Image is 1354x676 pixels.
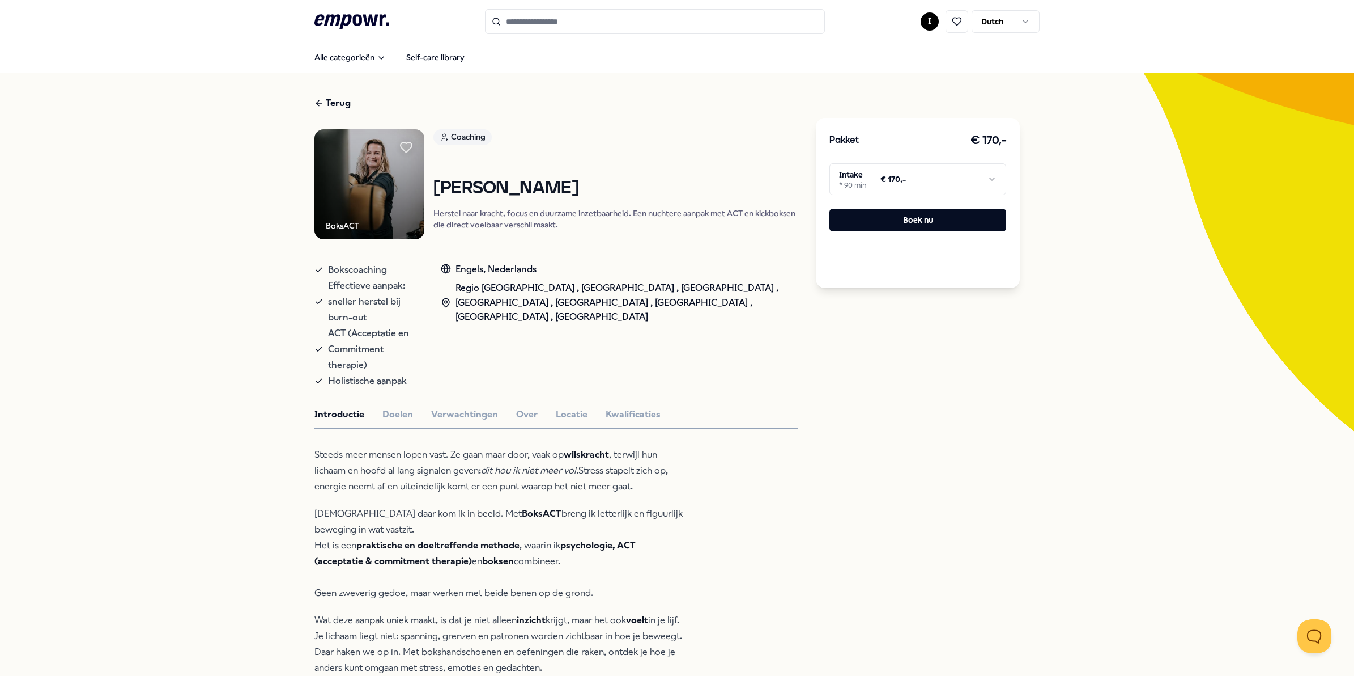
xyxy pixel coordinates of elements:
[1297,619,1331,653] iframe: Help Scout Beacon - Open
[326,219,359,232] div: BoksACT
[397,46,474,69] a: Self-care library
[441,262,798,277] div: Engels, Nederlands
[356,540,520,551] strong: praktische en doeltreffende methode
[433,179,798,198] h1: [PERSON_NAME]
[522,508,561,519] strong: BoksACT
[970,132,1007,150] h3: € 170,-
[517,615,546,626] strong: inzicht
[556,407,587,422] button: Locatie
[314,447,683,495] p: Steeds meer mensen lopen vast. Ze gaan maar door, vaak op , terwijl hun lichaam en hoofd al lang ...
[829,209,1006,231] button: Boek nu
[516,407,538,422] button: Over
[314,612,683,676] p: Wat deze aanpak uniek maakt, is dat je niet alleen krijgt, maar het ook in je lijf. Je lichaam li...
[314,506,683,601] p: [DEMOGRAPHIC_DATA] daar kom ik in beeld. Met breng ik letterlijk en figuurlijk beweging in wat va...
[606,407,661,422] button: Kwalificaties
[305,46,395,69] button: Alle categorieën
[626,615,648,626] strong: voelt
[314,96,351,111] div: Terug
[328,326,418,373] span: ACT (Acceptatie en Commitment therapie)
[485,9,825,34] input: Search for products, categories or subcategories
[328,278,418,326] span: Effectieve aanpak: sneller herstel bij burn-out
[482,556,514,567] strong: boksen
[829,133,859,148] h3: Pakket
[433,129,798,149] a: Coaching
[564,449,609,460] strong: wilskracht
[314,129,424,239] img: Product Image
[328,373,407,389] span: Holistische aanpak
[433,129,492,145] div: Coaching
[382,407,413,422] button: Doelen
[433,208,798,230] p: Herstel naar kracht, focus en duurzame inzetbaarheid. Een nuchtere aanpak met ACT en kickboksen d...
[305,46,474,69] nav: Main
[314,407,364,422] button: Introductie
[328,262,387,278] span: Bokscoaching
[921,12,939,31] button: I
[441,281,798,324] div: Regio [GEOGRAPHIC_DATA] , [GEOGRAPHIC_DATA] , [GEOGRAPHIC_DATA] , [GEOGRAPHIC_DATA] , [GEOGRAPHIC...
[481,465,578,476] em: dit hou ik niet meer vol.
[431,407,498,422] button: Verwachtingen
